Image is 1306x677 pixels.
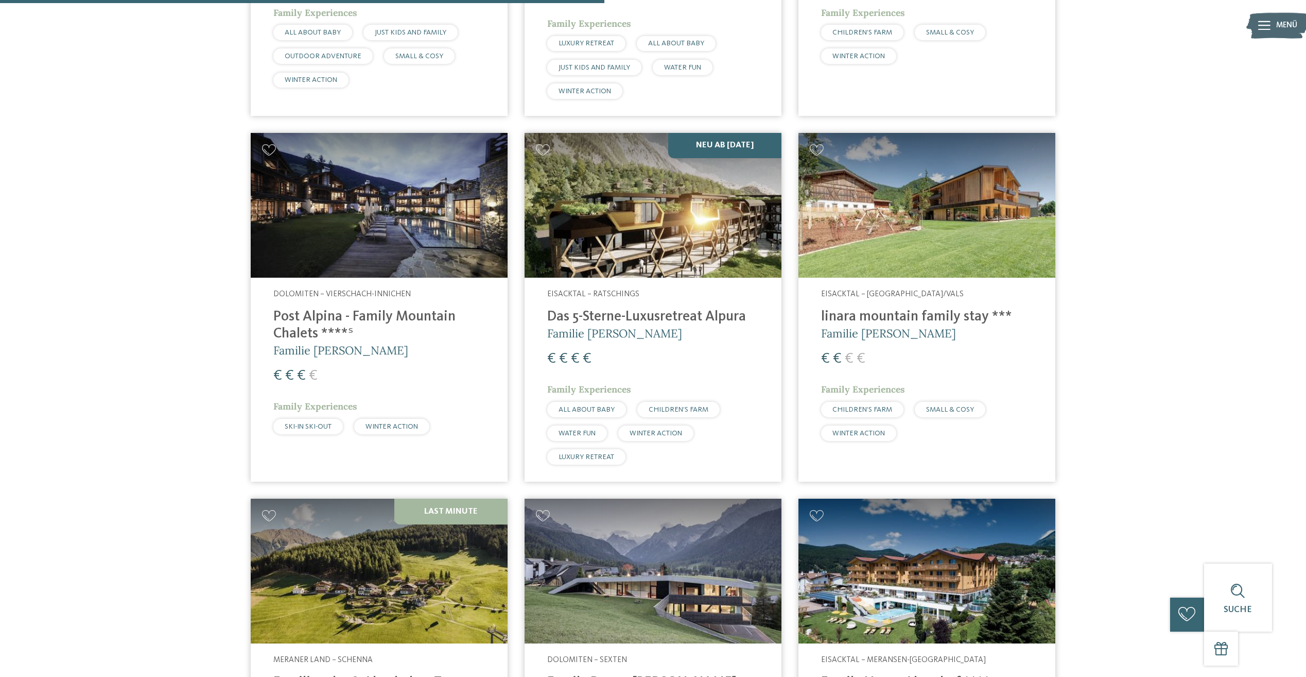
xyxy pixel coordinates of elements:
[559,88,611,95] span: WINTER ACTION
[559,430,596,437] span: WATER FUN
[798,133,1055,482] a: Familienhotels gesucht? Hier findet ihr die besten! Eisacktal – [GEOGRAPHIC_DATA]/Vals linara mou...
[832,406,892,413] span: CHILDREN’S FARM
[365,423,418,430] span: WINTER ACTION
[559,406,615,413] span: ALL ABOUT BABY
[395,53,443,60] span: SMALL & COSY
[273,343,408,358] span: Familie [PERSON_NAME]
[821,7,905,19] span: Family Experiences
[832,29,892,36] span: CHILDREN’S FARM
[821,326,956,341] span: Familie [PERSON_NAME]
[251,133,508,278] img: Post Alpina - Family Mountain Chalets ****ˢ
[926,29,974,36] span: SMALL & COSY
[273,7,357,19] span: Family Experiences
[559,64,630,71] span: JUST KIDS AND FAMILY
[845,351,854,366] span: €
[833,351,842,366] span: €
[547,18,631,29] span: Family Experiences
[251,133,508,482] a: Familienhotels gesucht? Hier findet ihr die besten! Dolomiten – Vierschach-Innichen Post Alpina -...
[832,53,885,60] span: WINTER ACTION
[273,290,411,298] span: Dolomiten – Vierschach-Innichen
[821,309,1033,326] h4: linara mountain family stay ***
[559,40,614,47] span: LUXURY RETREAT
[821,351,830,366] span: €
[857,351,865,366] span: €
[547,351,556,366] span: €
[251,499,508,644] img: Familienhotels gesucht? Hier findet ihr die besten!
[798,133,1055,278] img: Familienhotels gesucht? Hier findet ihr die besten!
[649,406,708,413] span: CHILDREN’S FARM
[547,383,631,395] span: Family Experiences
[273,400,357,412] span: Family Experiences
[630,430,682,437] span: WINTER ACTION
[285,368,294,383] span: €
[571,351,580,366] span: €
[583,351,591,366] span: €
[547,326,682,341] span: Familie [PERSON_NAME]
[664,64,701,71] span: WATER FUN
[525,133,781,482] a: Familienhotels gesucht? Hier findet ihr die besten! Neu ab [DATE] Eisacktal – Ratschings Das 5-St...
[273,656,373,664] span: Meraner Land – Schenna
[559,453,614,461] span: LUXURY RETREAT
[297,368,306,383] span: €
[821,290,964,298] span: Eisacktal – [GEOGRAPHIC_DATA]/Vals
[547,290,639,298] span: Eisacktal – Ratschings
[559,351,568,366] span: €
[285,53,361,60] span: OUTDOOR ADVENTURE
[285,423,332,430] span: SKI-IN SKI-OUT
[525,499,781,644] img: Family Resort Rainer ****ˢ
[375,29,446,36] span: JUST KIDS AND FAMILY
[547,309,759,326] h4: Das 5-Sterne-Luxusretreat Alpura
[821,656,986,664] span: Eisacktal – Meransen-[GEOGRAPHIC_DATA]
[832,430,885,437] span: WINTER ACTION
[648,40,704,47] span: ALL ABOUT BABY
[1224,605,1252,614] span: Suche
[285,76,337,83] span: WINTER ACTION
[285,29,341,36] span: ALL ABOUT BABY
[273,309,485,343] h4: Post Alpina - Family Mountain Chalets ****ˢ
[926,406,974,413] span: SMALL & COSY
[525,133,781,278] img: Familienhotels gesucht? Hier findet ihr die besten!
[547,656,627,664] span: Dolomiten – Sexten
[309,368,318,383] span: €
[273,368,282,383] span: €
[798,499,1055,644] img: Family Home Alpenhof ****
[821,383,905,395] span: Family Experiences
